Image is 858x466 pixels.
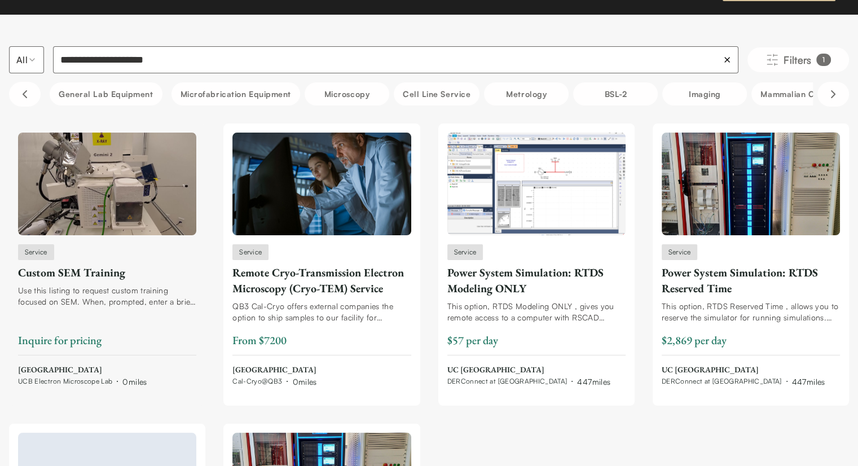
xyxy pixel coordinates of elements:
button: Select listing type [9,46,44,73]
span: Service [239,247,262,257]
button: Microfabrication Equipment [171,82,300,105]
button: Scroll right [817,82,849,107]
div: Custom SEM Training [18,265,196,280]
span: UC [GEOGRAPHIC_DATA] [662,364,825,376]
div: Power System Simulation: RTDS Modeling ONLY [447,265,626,296]
span: Cal-Cryo@QB3 [232,377,282,386]
div: Remote Cryo-Transmission Electron Microscopy (Cryo-TEM) Service [232,265,411,296]
span: $57 per day [447,333,498,348]
button: General Lab equipment [50,82,162,105]
span: Service [25,247,47,257]
img: Remote Cryo-Transmission Electron Microscopy (Cryo-TEM) Service [232,133,411,235]
button: Mammalian Cells [751,82,837,105]
span: UC [GEOGRAPHIC_DATA] [447,364,611,376]
a: Power System Simulation: RTDS Modeling ONLYServicePower System Simulation: RTDS Modeling ONLYThis... [447,133,626,388]
span: [GEOGRAPHIC_DATA] [18,364,147,376]
button: Cell line service [394,82,479,105]
span: DERConnect at [GEOGRAPHIC_DATA] [447,377,567,386]
div: QB3 Cal-Cryo offers external companies the option to ship samples to our facility for preparation... [232,301,411,323]
span: UCB Electron Microscope Lab [18,377,112,386]
button: Microscopy [305,82,389,105]
span: Service [454,247,477,257]
div: 447 miles [792,376,825,388]
button: Filters [747,47,849,72]
button: BSL-2 [573,82,658,105]
span: Filters [784,52,812,68]
span: [GEOGRAPHIC_DATA] [232,364,316,376]
img: Custom SEM Training [18,133,196,235]
a: Remote Cryo-Transmission Electron Microscopy (Cryo-TEM) ServiceServiceRemote Cryo-Transmission El... [232,133,411,388]
span: $2,869 per day [662,333,727,348]
a: Custom SEM TrainingServiceCustom SEM TrainingUse this listing to request custom training focused ... [18,133,196,388]
div: Use this listing to request custom training focused on SEM. When, prompted, enter a brief descrip... [18,285,196,307]
div: 0 miles [122,376,147,388]
div: 447 miles [577,376,610,388]
span: Service [668,247,691,257]
img: Power System Simulation: RTDS Modeling ONLY [447,133,626,235]
span: Inquire for pricing [18,333,102,348]
img: Power System Simulation: RTDS Reserved Time [662,133,840,235]
div: Power System Simulation: RTDS Reserved Time [662,265,840,296]
div: This option, RTDS Reserved Time , allows you to reserve the simulator for running simulations. Re... [662,301,840,323]
div: 0 miles [292,376,316,388]
button: Scroll left [9,82,41,107]
span: DERConnect at [GEOGRAPHIC_DATA] [662,377,782,386]
div: 1 [816,54,831,66]
a: Power System Simulation: RTDS Reserved TimeServicePower System Simulation: RTDS Reserved TimeThis... [662,133,840,388]
div: This option, RTDS Modeling ONLY , gives you remote access to a computer with RSCAD installed, the... [447,301,626,323]
button: Metrology [484,82,569,105]
button: Imaging [662,82,747,105]
span: From $7200 [232,333,287,348]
